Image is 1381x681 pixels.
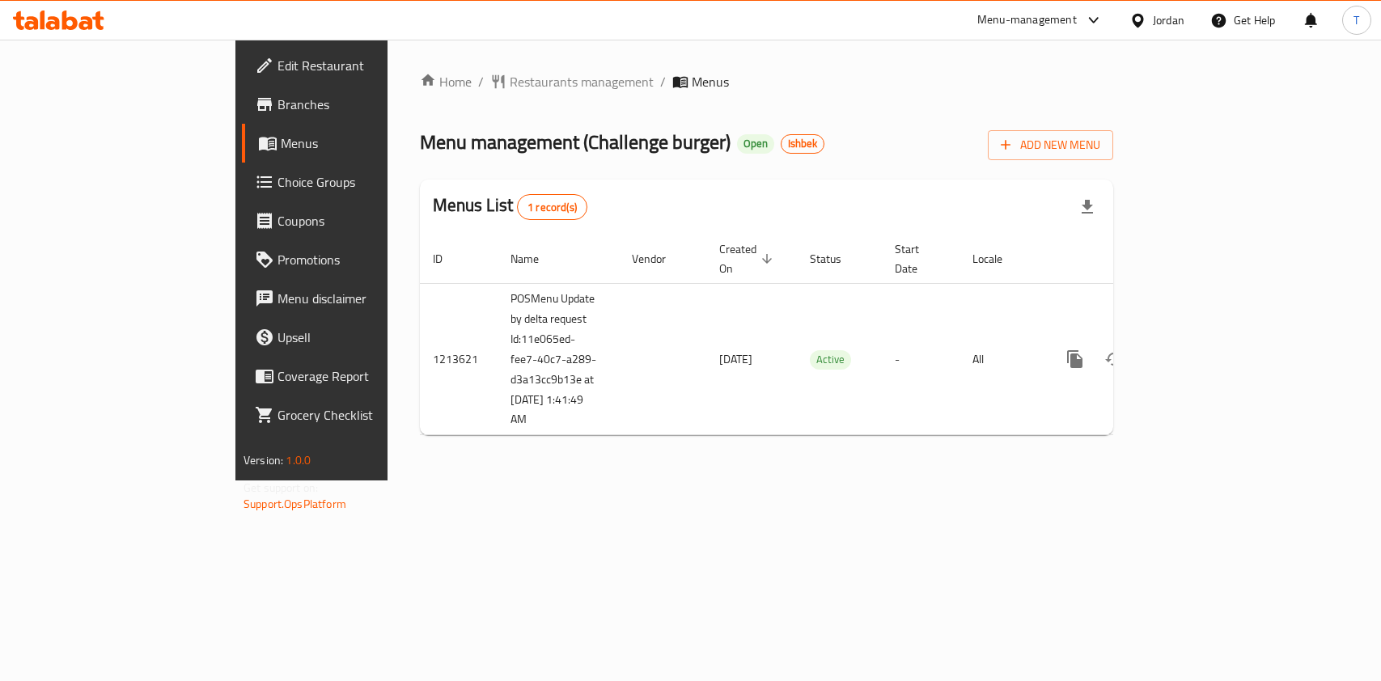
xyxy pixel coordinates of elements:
a: Choice Groups [242,163,466,201]
span: Status [810,249,862,269]
table: enhanced table [420,235,1224,436]
button: Add New Menu [988,130,1113,160]
div: Active [810,350,851,370]
h2: Menus List [433,193,587,220]
span: Menus [281,133,453,153]
span: Upsell [277,328,453,347]
div: Menu-management [977,11,1077,30]
span: Branches [277,95,453,114]
span: Choice Groups [277,172,453,192]
div: Jordan [1153,11,1184,29]
div: Total records count [517,194,587,220]
span: Menu disclaimer [277,289,453,308]
td: - [882,283,959,435]
a: Edit Restaurant [242,46,466,85]
span: Coupons [277,211,453,231]
div: Open [737,134,774,154]
li: / [478,72,484,91]
a: Support.OpsPlatform [244,493,346,514]
li: / [660,72,666,91]
span: 1.0.0 [286,450,311,471]
td: All [959,283,1043,435]
span: Grocery Checklist [277,405,453,425]
a: Grocery Checklist [242,395,466,434]
span: Edit Restaurant [277,56,453,75]
span: ID [433,249,464,269]
th: Actions [1043,235,1224,284]
a: Menus [242,124,466,163]
span: Menus [692,72,729,91]
span: Active [810,350,851,369]
span: Open [737,137,774,150]
button: Change Status [1095,340,1133,379]
span: [DATE] [719,349,752,370]
span: 1 record(s) [518,200,587,215]
span: Version: [244,450,283,471]
span: Add New Menu [1001,135,1100,155]
td: POSMenu Update by delta request Id:11e065ed-fee7-40c7-a289-d3a13cc9b13e at [DATE] 1:41:49 AM [498,283,619,435]
a: Upsell [242,318,466,357]
span: T [1353,11,1359,29]
a: Branches [242,85,466,124]
span: Coverage Report [277,366,453,386]
nav: breadcrumb [420,72,1113,91]
a: Restaurants management [490,72,654,91]
button: more [1056,340,1095,379]
span: Locale [972,249,1023,269]
a: Menu disclaimer [242,279,466,318]
a: Coupons [242,201,466,240]
span: Name [510,249,560,269]
span: Promotions [277,250,453,269]
span: Restaurants management [510,72,654,91]
a: Promotions [242,240,466,279]
span: Created On [719,239,777,278]
span: Menu management ( Challenge burger ) [420,124,731,160]
div: Export file [1068,188,1107,226]
span: Start Date [895,239,940,278]
span: Ishbek [782,137,824,150]
span: Get support on: [244,477,318,498]
a: Coverage Report [242,357,466,395]
span: Vendor [632,249,687,269]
